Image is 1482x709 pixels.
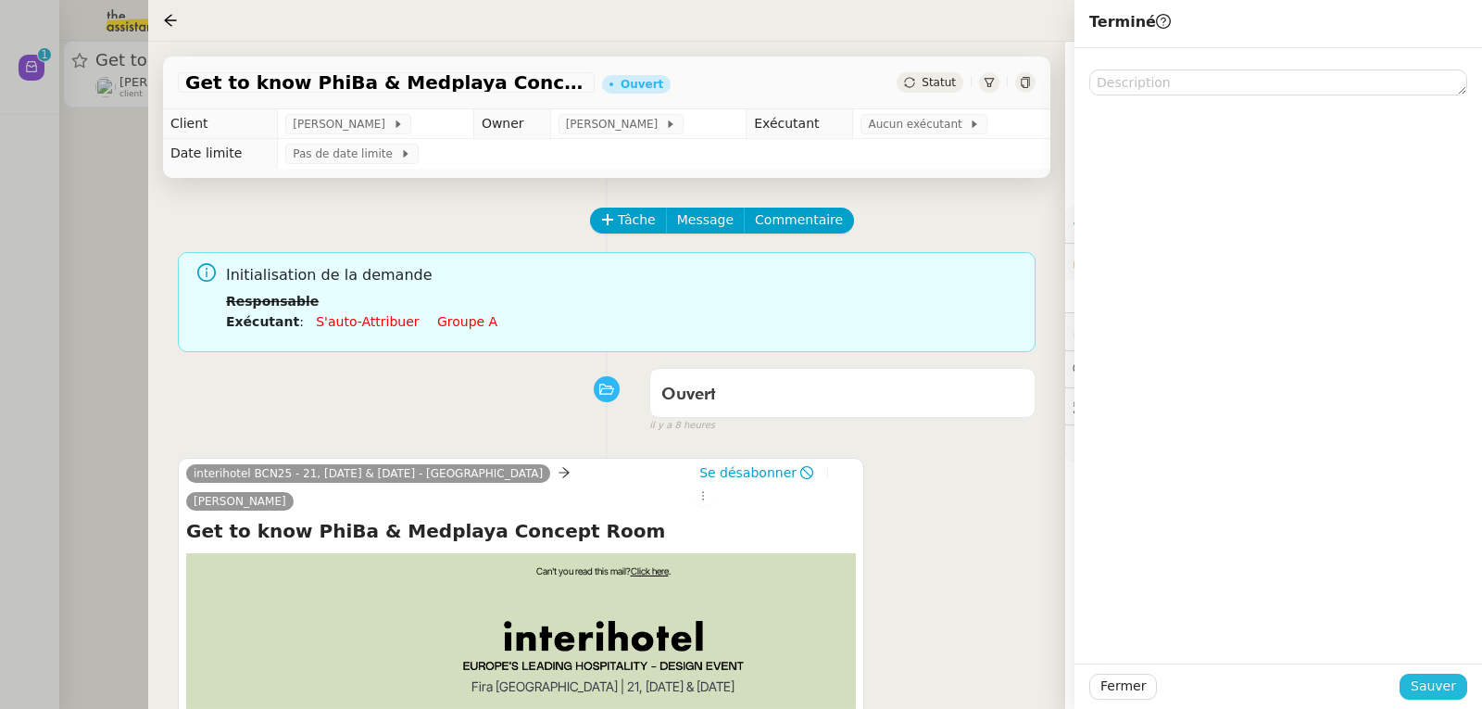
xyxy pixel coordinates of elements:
td: Date limite [163,139,278,169]
span: Ouvert [661,386,716,403]
h4: Get to know PhiBa & Medplaya Concept Room [186,518,856,544]
b: Exécutant [226,314,299,329]
a: Click here [631,565,669,576]
a: S'auto-attribuer [316,314,419,329]
span: [PERSON_NAME] [566,115,665,133]
a: interihotel BCN25 - 21, [DATE] & [DATE] - [GEOGRAPHIC_DATA] [186,465,550,482]
span: ⚙️ [1073,213,1169,234]
button: Se désabonner [693,462,820,483]
span: 🔐 [1073,251,1193,272]
span: ⏲️ [1073,323,1200,338]
span: Fermer [1100,676,1146,697]
span: [PERSON_NAME] [293,115,392,133]
span: Tâche [618,209,656,231]
span: Sauver [1411,676,1456,697]
button: Fermer [1089,674,1157,700]
a: [PERSON_NAME] [186,493,294,510]
p: Fira [GEOGRAPHIC_DATA] | 21, [DATE] & [DATE] [195,679,1011,695]
button: Sauver [1400,674,1467,700]
span: Se désabonner [699,463,797,482]
div: 🔐Données client [1065,244,1482,280]
div: ⏲️Tâches 0:00 [1065,313,1482,349]
td: Exécutant [747,109,853,139]
span: il y a 8 heures [649,418,715,434]
span: Can't you read this mail? . [536,565,671,576]
span: Aucun exécutant [868,115,969,133]
span: Get to know PhiBa & Medplaya Concept Room [185,73,587,92]
img: interihotel [291,621,916,670]
div: 🧴Autres [1065,425,1482,462]
span: Terminé [1089,13,1171,31]
span: Pas de date limite [293,145,399,163]
span: 🕵️ [1073,399,1271,413]
span: Statut [922,76,956,89]
div: Ouvert [621,79,663,90]
div: ⚙️Procédures [1065,206,1482,242]
span: Commentaire [755,209,843,231]
span: 🧴 [1073,436,1130,450]
div: 🕵️Autres demandes en cours [1065,388,1482,424]
a: Groupe a [437,314,497,329]
span: Message [677,209,734,231]
b: Responsable [226,294,319,309]
button: Commentaire [744,208,854,234]
div: 💬Commentaires [1065,351,1482,387]
button: Tâche [590,208,667,234]
button: Message [666,208,745,234]
span: Initialisation de la demande [226,263,1021,288]
td: Owner [473,109,550,139]
span: : [299,314,304,329]
span: 💬 [1073,361,1191,376]
td: Client [163,109,278,139]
